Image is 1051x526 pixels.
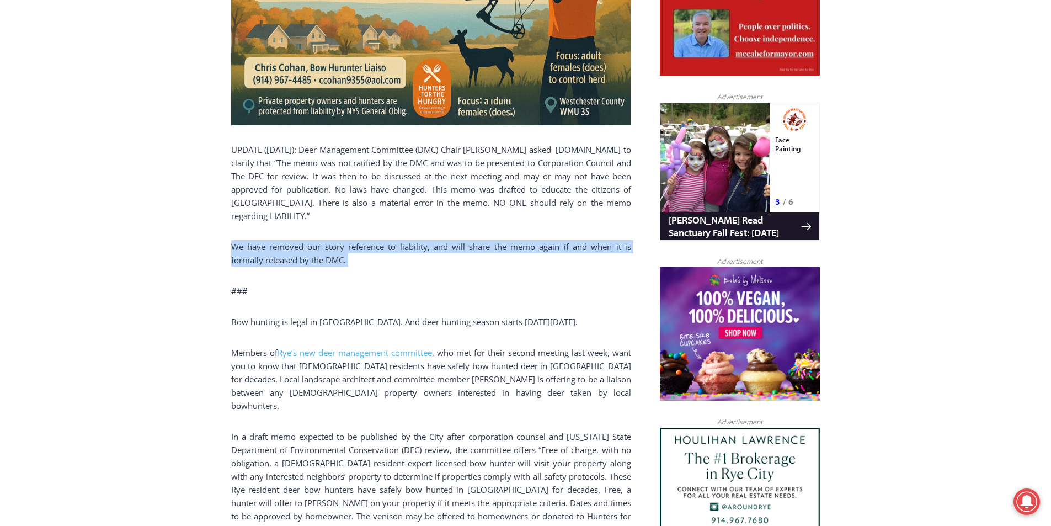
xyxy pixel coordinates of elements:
[660,267,820,401] img: Baked by Melissa
[231,346,631,412] p: Members of , who met for their second meeting last week, want you to know that [DEMOGRAPHIC_DATA]...
[129,93,134,104] div: 6
[9,111,141,136] h4: [PERSON_NAME] Read Sanctuary Fall Fest: [DATE]
[1,110,159,137] a: [PERSON_NAME] Read Sanctuary Fall Fest: [DATE]
[115,93,120,104] div: 3
[278,347,432,358] a: Rye’s new deer management committee
[706,92,773,102] span: Advertisement
[231,240,631,267] p: We have removed our story reference to liability, and will share the memo again if and when it is...
[231,143,631,222] p: UPDATE ([DATE]): Deer Management Committee (DMC) Chair [PERSON_NAME] asked [DOMAIN_NAME] to clari...
[231,315,631,328] p: Bow hunting is legal in [GEOGRAPHIC_DATA]. And deer hunting season starts [DATE][DATE].
[123,93,126,104] div: /
[706,256,773,267] span: Advertisement
[279,1,521,107] div: "The first chef I interviewed talked about coming to [GEOGRAPHIC_DATA] from [GEOGRAPHIC_DATA] in ...
[231,284,631,297] p: ###
[706,417,773,427] span: Advertisement
[289,110,511,135] span: Intern @ [DOMAIN_NAME]
[115,33,154,91] div: Face Painting
[265,107,535,137] a: Intern @ [DOMAIN_NAME]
